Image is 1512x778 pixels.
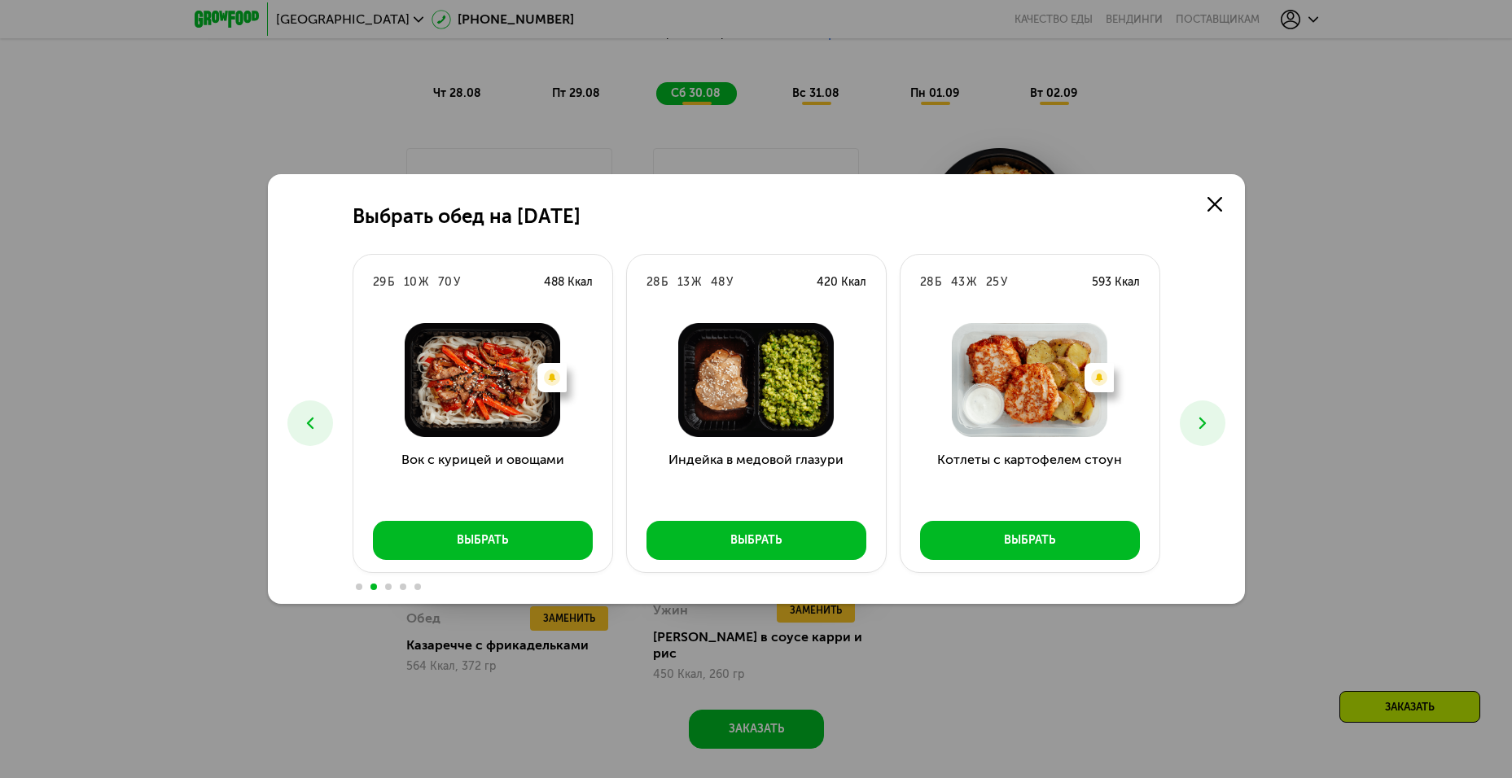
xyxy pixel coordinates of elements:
[691,274,701,291] div: Ж
[353,205,581,228] h2: Выбрать обед на [DATE]
[1092,274,1140,291] div: 593 Ккал
[661,274,668,291] div: Б
[373,274,386,291] div: 29
[1004,532,1055,549] div: Выбрать
[419,274,428,291] div: Ж
[388,274,394,291] div: Б
[646,274,660,291] div: 28
[730,532,782,549] div: Выбрать
[640,323,873,437] img: Индейка в медовой глазури
[438,274,452,291] div: 70
[404,274,417,291] div: 10
[920,274,933,291] div: 28
[711,274,725,291] div: 48
[817,274,866,291] div: 420 Ккал
[986,274,999,291] div: 25
[677,274,690,291] div: 13
[457,532,508,549] div: Выбрать
[951,274,965,291] div: 43
[966,274,976,291] div: Ж
[646,521,866,560] button: Выбрать
[726,274,733,291] div: У
[901,450,1159,509] h3: Котлеты с картофелем стоун
[454,274,460,291] div: У
[627,450,886,509] h3: Индейка в медовой глазури
[1001,274,1007,291] div: У
[920,521,1140,560] button: Выбрать
[914,323,1146,437] img: Котлеты с картофелем стоун
[353,450,612,509] h3: Вок с курицей и овощами
[366,323,599,437] img: Вок с курицей и овощами
[544,274,593,291] div: 488 Ккал
[935,274,941,291] div: Б
[373,521,593,560] button: Выбрать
